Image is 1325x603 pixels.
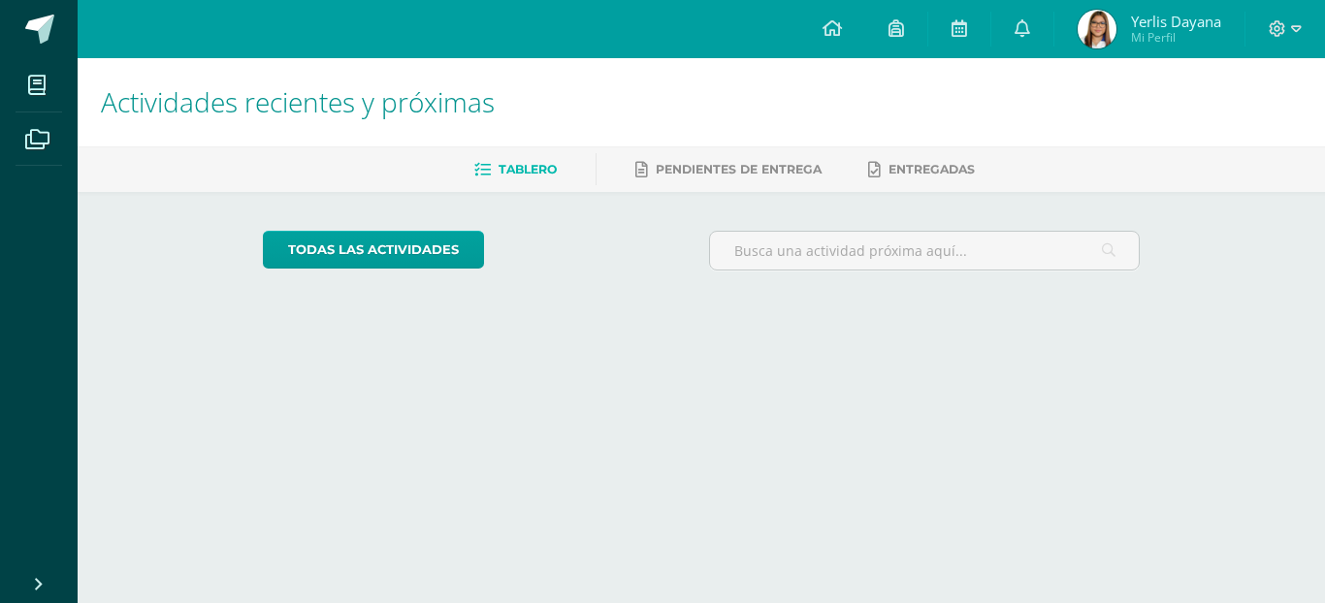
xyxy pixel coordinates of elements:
[101,83,495,120] span: Actividades recientes y próximas
[710,232,1140,270] input: Busca una actividad próxima aquí...
[868,154,975,185] a: Entregadas
[1078,10,1116,48] img: eb3353383a6f38538fc46653588a2f8c.png
[1131,12,1221,31] span: Yerlis Dayana
[474,154,557,185] a: Tablero
[1131,29,1221,46] span: Mi Perfil
[499,162,557,176] span: Tablero
[656,162,822,176] span: Pendientes de entrega
[263,231,484,269] a: todas las Actividades
[889,162,975,176] span: Entregadas
[635,154,822,185] a: Pendientes de entrega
